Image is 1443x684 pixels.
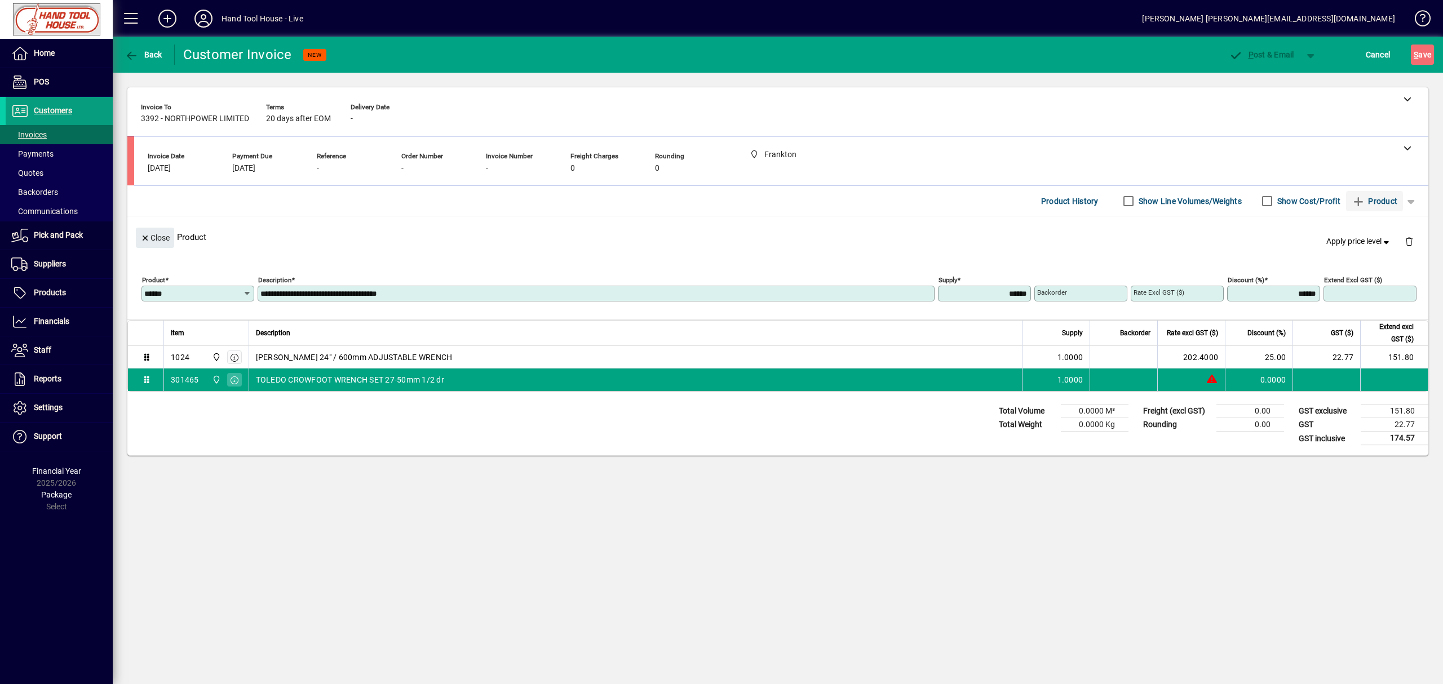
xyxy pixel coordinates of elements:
[1041,192,1099,210] span: Product History
[6,144,113,163] a: Payments
[34,48,55,57] span: Home
[6,221,113,250] a: Pick and Pack
[34,106,72,115] span: Customers
[1293,418,1361,432] td: GST
[1346,191,1403,211] button: Product
[1275,196,1340,207] label: Show Cost/Profit
[6,250,113,278] a: Suppliers
[256,327,290,339] span: Description
[351,114,353,123] span: -
[1293,432,1361,446] td: GST inclusive
[1057,374,1083,385] span: 1.0000
[1165,352,1218,363] div: 202.4000
[1293,405,1361,418] td: GST exclusive
[11,188,58,197] span: Backorders
[34,432,62,441] span: Support
[1062,327,1083,339] span: Supply
[32,467,81,476] span: Financial Year
[136,228,174,248] button: Close
[401,164,404,173] span: -
[1247,327,1286,339] span: Discount (%)
[11,130,47,139] span: Invoices
[1225,346,1292,368] td: 25.00
[1142,10,1395,28] div: [PERSON_NAME] [PERSON_NAME][EMAIL_ADDRESS][DOMAIN_NAME]
[34,288,66,297] span: Products
[1322,232,1396,252] button: Apply price level
[1037,191,1103,211] button: Product History
[209,351,222,363] span: Frankton
[222,10,303,28] div: Hand Tool House - Live
[1414,50,1418,59] span: S
[256,352,453,363] span: [PERSON_NAME] 24" / 600mm ADJUSTABLE WRENCH
[1057,352,1083,363] span: 1.0000
[127,216,1428,257] div: Product
[1331,327,1353,339] span: GST ($)
[1326,236,1392,247] span: Apply price level
[1229,50,1294,59] span: ost & Email
[1414,46,1431,64] span: ave
[34,259,66,268] span: Suppliers
[6,336,113,365] a: Staff
[1061,418,1128,432] td: 0.0000 Kg
[256,374,444,385] span: TOLEDO CROWFOOT WRENCH SET 27-50mm 1/2 dr
[1167,327,1218,339] span: Rate excl GST ($)
[1361,418,1428,432] td: 22.77
[1223,45,1300,65] button: Post & Email
[113,45,175,65] app-page-header-button: Back
[34,374,61,383] span: Reports
[171,327,184,339] span: Item
[1396,236,1423,246] app-page-header-button: Delete
[1134,288,1184,296] mat-label: Rate excl GST ($)
[6,39,113,68] a: Home
[11,149,54,158] span: Payments
[1396,228,1423,255] button: Delete
[1120,327,1150,339] span: Backorder
[41,490,72,499] span: Package
[1411,45,1434,65] button: Save
[993,405,1061,418] td: Total Volume
[6,202,113,221] a: Communications
[6,394,113,422] a: Settings
[122,45,165,65] button: Back
[142,276,165,284] mat-label: Product
[1324,276,1382,284] mat-label: Extend excl GST ($)
[1406,2,1429,39] a: Knowledge Base
[1361,432,1428,446] td: 174.57
[6,365,113,393] a: Reports
[1136,196,1242,207] label: Show Line Volumes/Weights
[183,46,292,64] div: Customer Invoice
[1216,418,1284,432] td: 0.00
[148,164,171,173] span: [DATE]
[6,163,113,183] a: Quotes
[140,229,170,247] span: Close
[1367,321,1414,345] span: Extend excl GST ($)
[6,125,113,144] a: Invoices
[1352,192,1397,210] span: Product
[149,8,185,29] button: Add
[993,418,1061,432] td: Total Weight
[209,374,222,386] span: Frankton
[570,164,575,173] span: 0
[34,403,63,412] span: Settings
[6,308,113,336] a: Financials
[308,51,322,59] span: NEW
[1137,405,1216,418] td: Freight (excl GST)
[34,317,69,326] span: Financials
[171,352,189,363] div: 1024
[232,164,255,173] span: [DATE]
[1037,288,1067,296] mat-label: Backorder
[1363,45,1393,65] button: Cancel
[171,374,199,385] div: 301465
[34,77,49,86] span: POS
[939,276,957,284] mat-label: Supply
[6,279,113,307] a: Products
[6,423,113,451] a: Support
[1216,405,1284,418] td: 0.00
[34,230,83,239] span: Pick and Pack
[6,68,113,96] a: POS
[133,232,177,242] app-page-header-button: Close
[11,168,43,177] span: Quotes
[655,164,659,173] span: 0
[1366,46,1391,64] span: Cancel
[141,114,249,123] span: 3392 - NORTHPOWER LIMITED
